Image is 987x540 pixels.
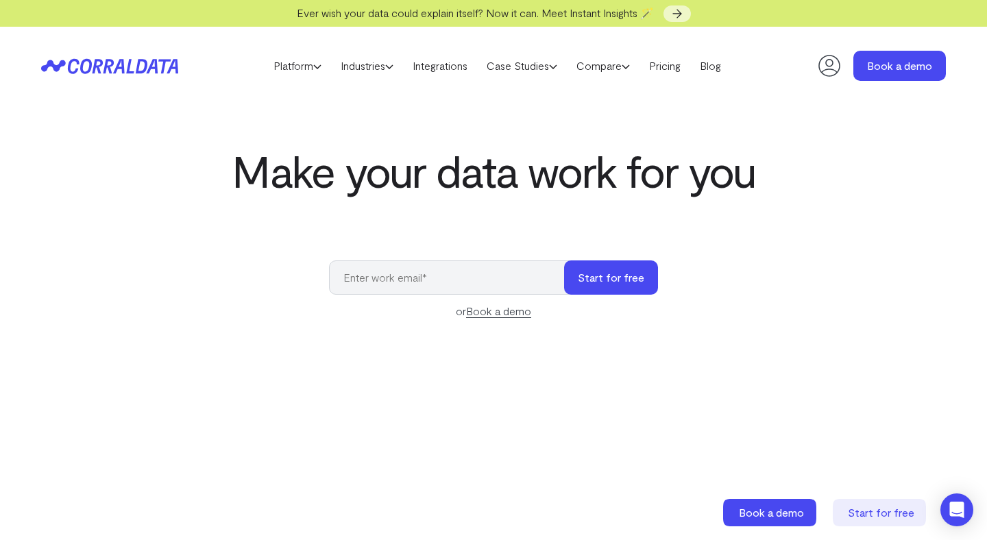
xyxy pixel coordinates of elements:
[564,260,658,295] button: Start for free
[329,303,658,319] div: or
[739,506,804,519] span: Book a demo
[477,56,567,76] a: Case Studies
[940,493,973,526] div: Open Intercom Messenger
[639,56,690,76] a: Pricing
[466,304,531,318] a: Book a demo
[567,56,639,76] a: Compare
[690,56,731,76] a: Blog
[297,6,654,19] span: Ever wish your data could explain itself? Now it can. Meet Instant Insights 🪄
[264,56,331,76] a: Platform
[853,51,946,81] a: Book a demo
[403,56,477,76] a: Integrations
[723,499,819,526] a: Book a demo
[848,506,914,519] span: Start for free
[833,499,929,526] a: Start for free
[214,146,773,195] h1: Make your data work for you
[329,260,578,295] input: Enter work email*
[331,56,403,76] a: Industries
